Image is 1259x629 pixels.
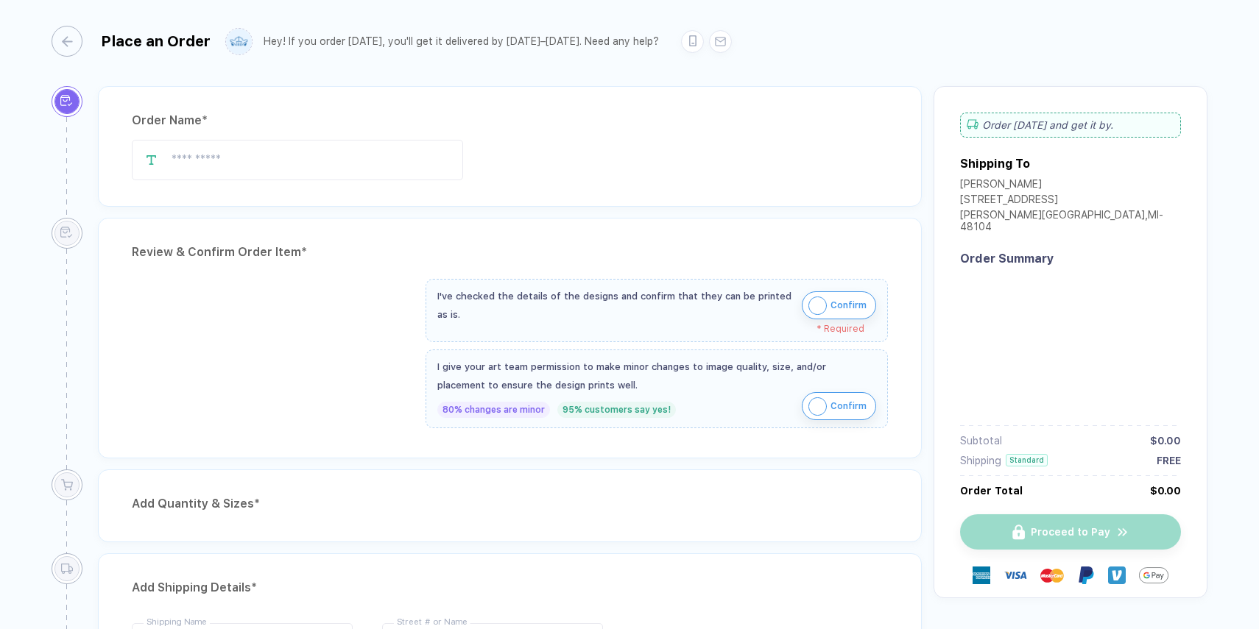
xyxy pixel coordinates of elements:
div: [PERSON_NAME][GEOGRAPHIC_DATA] , MI - 48104 [960,209,1181,236]
div: 80% changes are minor [437,402,550,418]
div: Shipping [960,455,1001,466]
button: iconConfirm [802,291,876,319]
div: Order [DATE] and get it by . [960,113,1181,138]
div: $0.00 [1150,435,1181,447]
div: [STREET_ADDRESS] [960,193,1181,209]
div: 95% customers say yes! [557,402,676,418]
img: icon [808,397,827,416]
div: [PERSON_NAME] [960,178,1181,193]
div: Standard [1006,454,1048,466]
img: visa [1004,564,1027,587]
div: FREE [1157,455,1181,466]
img: master-card [1040,564,1064,587]
div: Order Name [132,109,888,132]
div: Hey! If you order [DATE], you'll get it delivered by [DATE]–[DATE]. Need any help? [264,35,659,48]
img: GPay [1139,561,1168,590]
div: Order Summary [960,252,1181,266]
div: $0.00 [1150,485,1181,497]
span: Confirm [830,294,867,317]
button: iconConfirm [802,392,876,420]
div: * Required [437,324,864,334]
div: I've checked the details of the designs and confirm that they can be printed as is. [437,287,794,324]
span: Confirm [830,394,867,418]
img: Paypal [1077,566,1095,584]
div: I give your art team permission to make minor changes to image quality, size, and/or placement to... [437,358,876,394]
div: Place an Order [101,32,211,50]
div: Subtotal [960,435,1002,447]
div: Add Shipping Details [132,576,888,600]
img: icon [808,296,827,315]
img: user profile [226,29,252,54]
div: Add Quantity & Sizes [132,492,888,516]
div: Shipping To [960,157,1030,171]
img: Venmo [1108,566,1126,584]
div: Review & Confirm Order Item [132,241,888,264]
img: express [973,566,990,584]
div: Order Total [960,485,1023,497]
